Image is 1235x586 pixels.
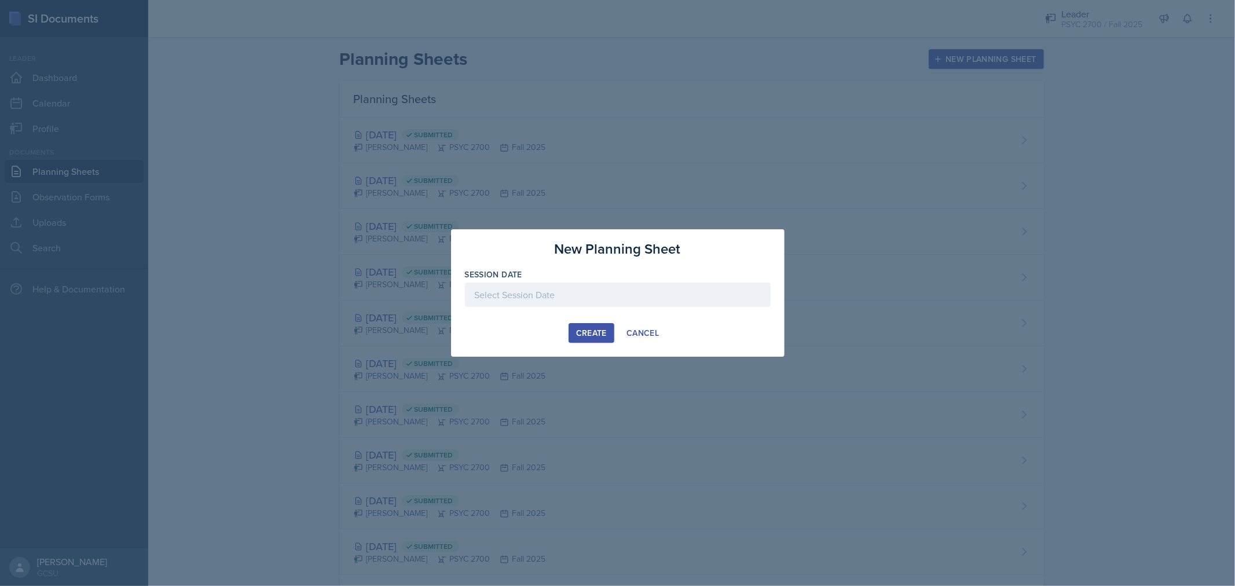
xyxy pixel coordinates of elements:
[576,328,607,338] div: Create
[626,328,659,338] div: Cancel
[569,323,614,343] button: Create
[555,239,681,259] h3: New Planning Sheet
[619,323,666,343] button: Cancel
[465,269,522,280] label: Session Date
